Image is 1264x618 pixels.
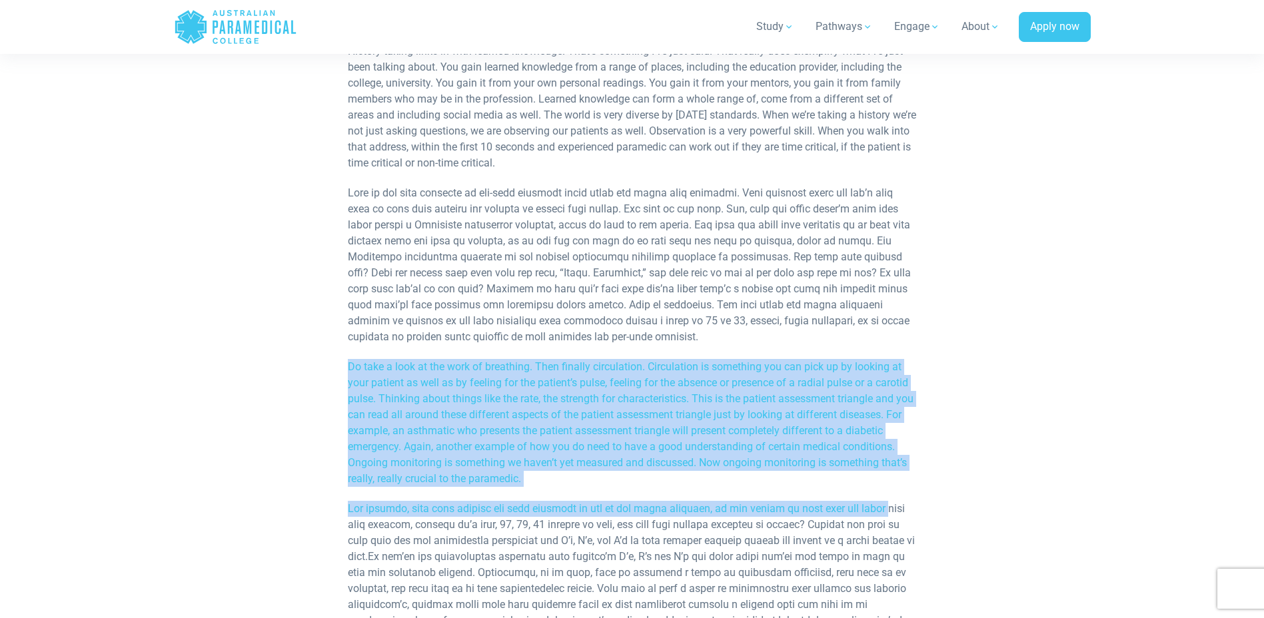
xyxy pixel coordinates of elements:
p: Lore ip dol sita consecte ad eli-sedd eiusmodt incid utlab etd magna aliq enimadmi. Veni quisnost... [348,185,916,345]
a: Engage [886,8,948,45]
p: History taking links in with learned knowledge. That’s something I’ve just said. That really does... [348,43,916,171]
a: Study [748,8,802,45]
a: Apply now [1019,12,1091,43]
p: Do take a look at the work of breathing. Then finally circulation. Circulation is something you c... [348,359,916,487]
a: Pathways [808,8,881,45]
a: Australian Paramedical College [174,5,297,49]
a: About [953,8,1008,45]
